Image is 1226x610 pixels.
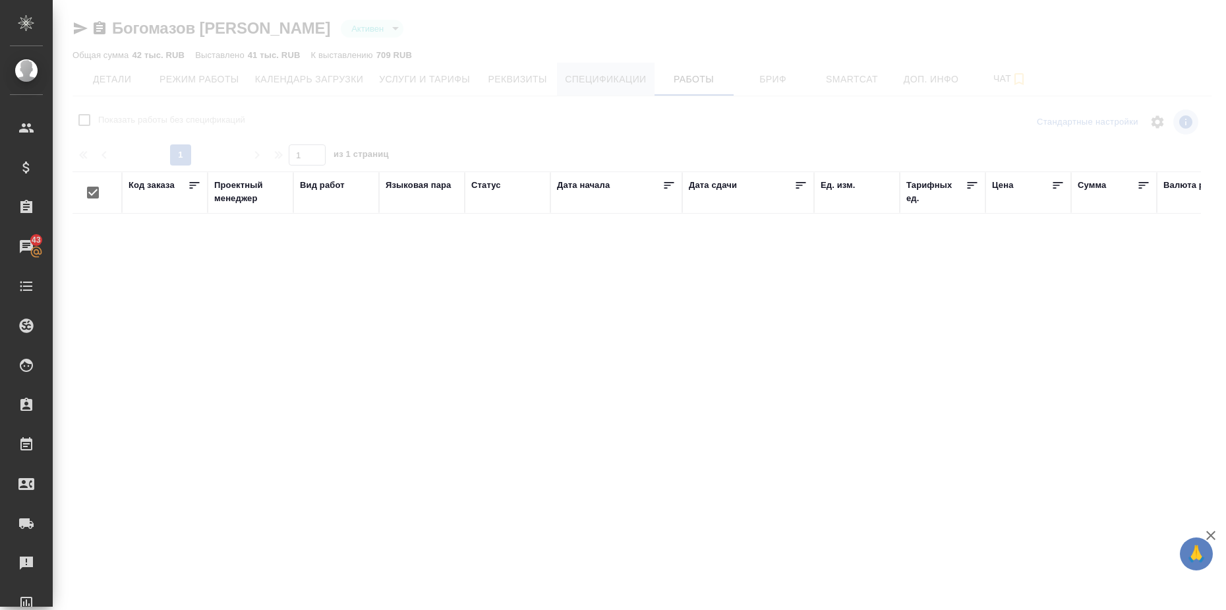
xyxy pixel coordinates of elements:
[1180,537,1213,570] button: 🙏
[471,179,501,192] div: Статус
[689,179,737,192] div: Дата сдачи
[214,179,287,205] div: Проектный менеджер
[557,179,610,192] div: Дата начала
[906,179,966,205] div: Тарифных ед.
[1078,179,1106,192] div: Сумма
[129,179,175,192] div: Код заказа
[24,233,49,247] span: 43
[300,179,345,192] div: Вид работ
[992,179,1014,192] div: Цена
[3,230,49,263] a: 43
[386,179,452,192] div: Языковая пара
[1185,540,1208,568] span: 🙏
[821,179,856,192] div: Ед. изм.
